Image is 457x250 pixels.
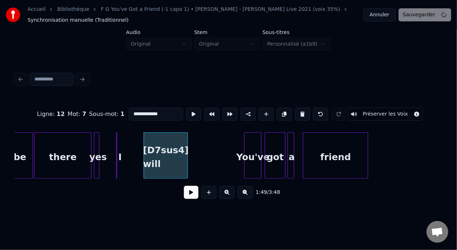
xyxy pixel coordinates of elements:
span: 1:49 [256,189,267,196]
a: F G You've Got a Friend (-1 capo 1) • [PERSON_NAME] - [PERSON_NAME] Live 2021 (voix 35%) [101,6,340,13]
div: Mot : [67,110,86,118]
div: Ligne : [37,110,65,118]
label: Stem [194,30,260,35]
label: Sous-titres [263,30,331,35]
span: 7 [82,111,86,117]
a: Accueil [28,6,46,13]
img: youka [6,8,20,22]
div: Sous-mot : [89,110,124,118]
div: Ouvrir le chat [427,221,448,243]
label: Audio [126,30,192,35]
nav: breadcrumb [28,6,363,24]
span: 12 [57,111,65,117]
div: / [256,189,273,196]
a: Bibliothèque [57,6,89,13]
button: Annuler [363,8,395,21]
span: 3:48 [269,189,280,196]
span: 1 [120,111,124,117]
span: Synchronisation manuelle (Traditionnel) [28,17,129,24]
button: Toggle [348,108,423,121]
